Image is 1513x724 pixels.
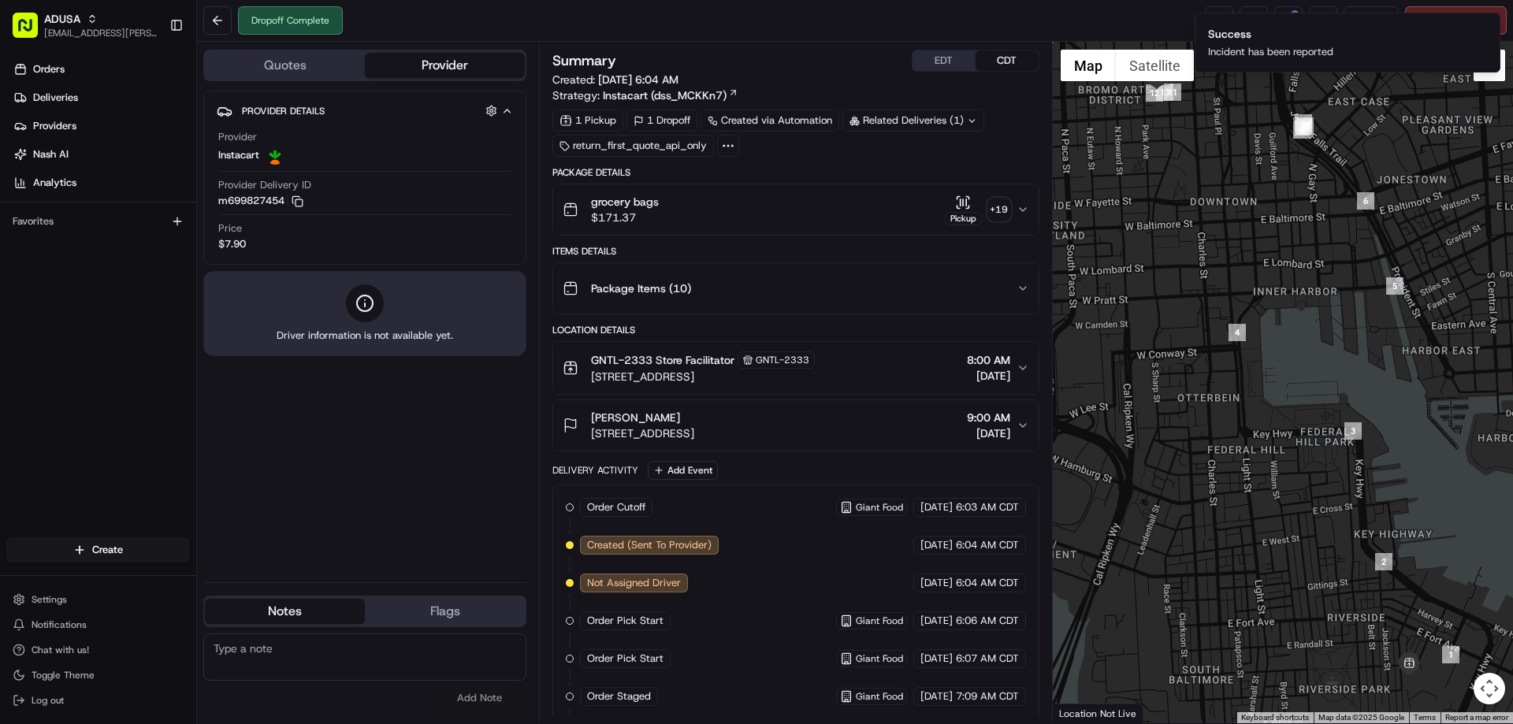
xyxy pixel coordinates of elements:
[598,72,678,87] span: [DATE] 6:04 AM
[1344,422,1362,440] div: 3
[591,369,815,384] span: [STREET_ADDRESS]
[552,110,623,132] div: 1 Pickup
[365,599,525,624] button: Flags
[41,102,260,118] input: Clear
[603,87,738,103] a: Instacart (dss_MCKKn7)
[44,27,157,39] button: [EMAIL_ADDRESS][PERSON_NAME][DOMAIN_NAME]
[956,614,1019,628] span: 6:06 AM CDT
[920,500,953,514] span: [DATE]
[856,652,903,665] span: Giant Food
[587,652,664,666] span: Order Pick Start
[913,50,976,71] button: EDT
[552,324,1039,336] div: Location Details
[1116,50,1194,81] button: Show satellite imagery
[16,230,28,243] div: 📗
[1053,704,1143,723] div: Location Not Live
[956,538,1019,552] span: 6:04 AM CDT
[33,147,69,162] span: Nash AI
[967,368,1010,384] span: [DATE]
[956,689,1019,704] span: 7:09 AM CDT
[552,87,738,103] div: Strategy:
[16,63,287,88] p: Welcome 👋
[218,221,242,236] span: Price
[920,576,953,590] span: [DATE]
[205,599,365,624] button: Notes
[591,210,659,225] span: $171.37
[217,98,513,124] button: Provider Details
[591,352,734,368] span: GNTL-2333 Store Facilitator
[157,267,191,279] span: Pylon
[552,245,1039,258] div: Items Details
[552,54,616,68] h3: Summary
[945,195,1010,225] button: Pickup+19
[626,110,697,132] div: 1 Dropoff
[553,400,1038,451] button: [PERSON_NAME][STREET_ADDRESS]9:00 AM[DATE]
[920,614,953,628] span: [DATE]
[268,155,287,174] button: Start new chat
[553,184,1038,235] button: grocery bags$171.37Pickup+19
[6,113,196,139] a: Providers
[591,425,694,441] span: [STREET_ADDRESS]
[92,543,123,557] span: Create
[33,62,65,76] span: Orders
[365,53,525,78] button: Provider
[149,228,253,244] span: API Documentation
[587,576,681,590] span: Not Assigned Driver
[1474,673,1505,704] button: Map camera controls
[956,576,1019,590] span: 6:04 AM CDT
[54,166,199,179] div: We're available if you need us!
[6,588,190,611] button: Settings
[701,110,839,132] a: Created via Automation
[587,689,651,704] span: Order Staged
[591,194,659,210] span: grocery bags
[1375,553,1392,570] div: 2
[591,410,680,425] span: [PERSON_NAME]
[16,150,44,179] img: 1736555255976-a54dd68f-1ca7-489b-9aae-adbdc363a1c4
[133,230,146,243] div: 💻
[945,195,982,225] button: Pickup
[1057,703,1109,723] img: Google
[6,57,196,82] a: Orders
[218,130,257,144] span: Provider
[242,105,325,117] span: Provider Details
[33,119,76,133] span: Providers
[603,87,727,103] span: Instacart (dss_MCKKn7)
[967,425,1010,441] span: [DATE]
[552,135,714,157] div: return_first_quote_api_only
[976,50,1039,71] button: CDT
[648,461,718,480] button: Add Event
[16,16,47,47] img: Nash
[1414,713,1436,722] a: Terms (opens in new tab)
[553,263,1038,314] button: Package Items (10)
[1295,118,1312,136] div: 7
[1386,277,1403,295] div: 5
[6,537,190,562] button: Create
[218,178,311,192] span: Provider Delivery ID
[6,142,196,167] a: Nash AI
[553,342,1038,394] button: GNTL-2333 Store FacilitatorGNTL-2333[STREET_ADDRESS]8:00 AM[DATE]
[218,148,259,162] span: Instacart
[988,199,1010,221] div: + 19
[756,354,809,366] span: GNTL-2333
[552,72,678,87] span: Created:
[218,237,246,251] span: $7.90
[1295,114,1312,132] div: 9
[1156,84,1173,101] div: 13
[1296,117,1314,135] div: 10
[1241,712,1309,723] button: Keyboard shortcuts
[266,146,284,165] img: profile_instacart_ahold_partner.png
[1445,713,1508,722] a: Report a map error
[945,212,982,225] div: Pickup
[1146,84,1163,102] div: 12
[277,329,453,343] span: Driver information is not available yet.
[1208,26,1333,42] div: Success
[6,689,190,711] button: Log out
[956,500,1019,514] span: 6:03 AM CDT
[6,639,190,661] button: Chat with us!
[856,501,903,514] span: Giant Food
[9,222,127,251] a: 📗Knowledge Base
[6,209,190,234] div: Favorites
[32,644,89,656] span: Chat with us!
[587,538,712,552] span: Created (Sent To Provider)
